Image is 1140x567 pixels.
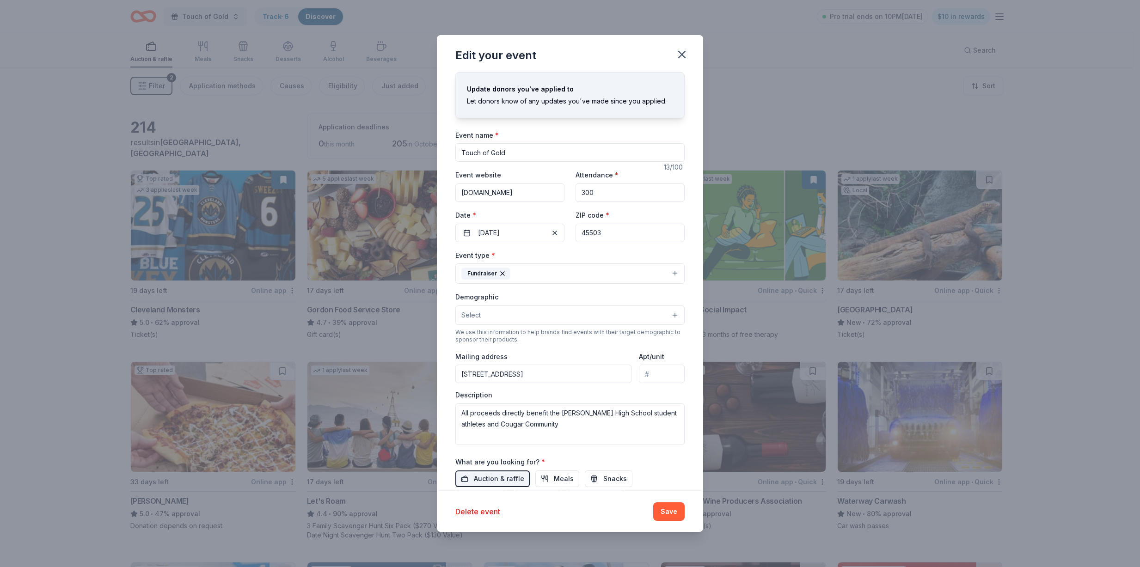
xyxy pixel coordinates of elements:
input: # [639,365,685,383]
input: 12345 (U.S. only) [576,224,685,242]
button: Beverages [567,491,626,507]
textarea: All proceeds directly benefit the [PERSON_NAME] High School student athletes and Cougar Community [455,403,685,445]
div: Let donors know of any updates you've made since you applied. [467,96,673,107]
label: Mailing address [455,352,508,361]
div: We use this information to help brands find events with their target demographic to sponsor their... [455,329,685,343]
span: Select [461,310,481,321]
button: Fundraiser [455,263,685,284]
button: Auction & raffle [455,470,530,487]
button: Meals [535,470,579,487]
button: Save [653,502,685,521]
label: Date [455,211,564,220]
div: 13 /100 [664,162,685,173]
button: [DATE] [455,224,564,242]
input: https://www... [455,183,564,202]
input: 20 [576,183,685,202]
span: Snacks [603,473,627,484]
input: Spring Fundraiser [455,143,685,162]
label: Event name [455,131,499,140]
button: Desserts [455,491,508,507]
label: Attendance [576,171,619,180]
label: Demographic [455,293,498,302]
div: Fundraiser [461,268,510,280]
span: Auction & raffle [474,473,524,484]
label: Description [455,390,492,400]
input: Enter a US address [455,365,631,383]
button: Alcohol [514,491,562,507]
label: Event type [455,251,495,260]
label: What are you looking for? [455,457,545,467]
div: Update donors you've applied to [467,84,673,95]
label: ZIP code [576,211,609,220]
span: Meals [554,473,574,484]
button: Select [455,305,685,325]
label: Apt/unit [639,352,664,361]
button: Delete event [455,506,500,517]
label: Event website [455,171,501,180]
button: Snacks [585,470,632,487]
div: Edit your event [455,48,536,63]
